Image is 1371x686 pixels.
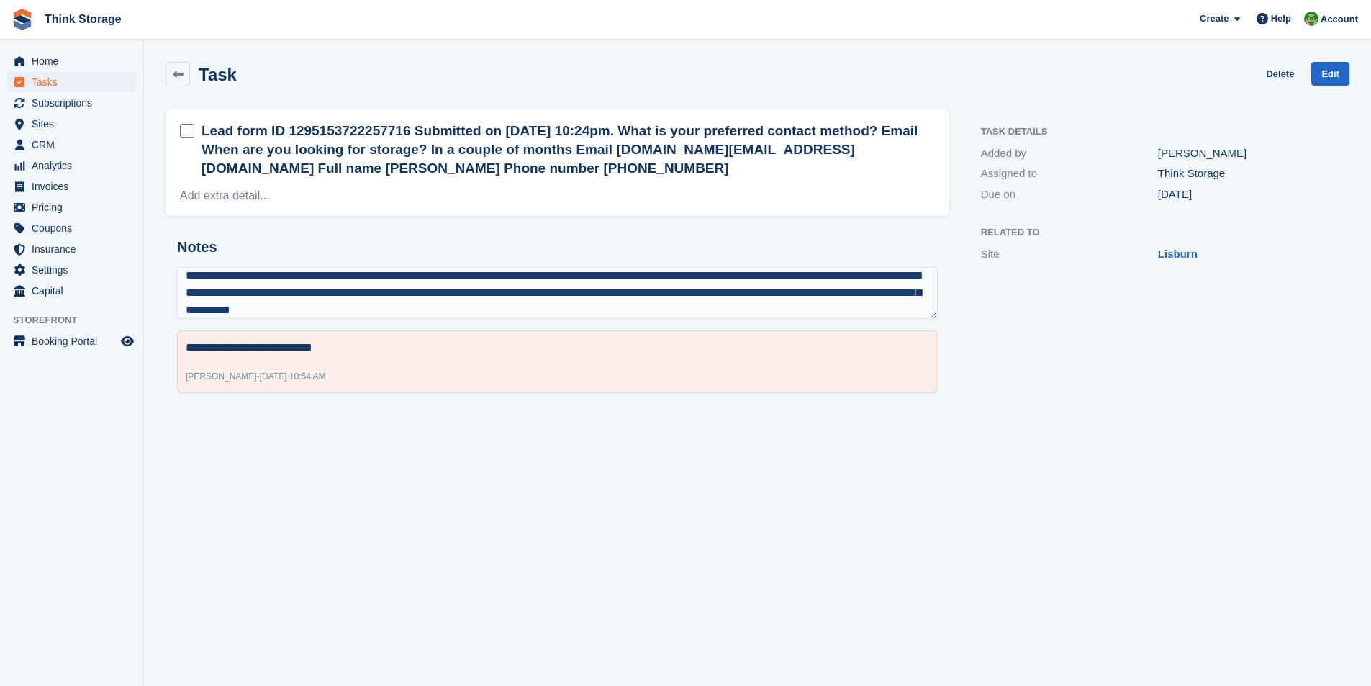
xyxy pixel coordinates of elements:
[186,370,326,383] div: -
[981,145,1158,162] div: Added by
[981,246,1158,263] div: Site
[1311,62,1349,86] a: Edit
[32,197,118,217] span: Pricing
[1158,186,1335,203] div: [DATE]
[32,239,118,259] span: Insurance
[7,331,136,351] a: menu
[32,135,118,155] span: CRM
[1271,12,1291,26] span: Help
[981,227,1335,238] h2: Related to
[202,122,935,178] h2: Lead form ID 1295153722257716 Submitted on [DATE] 10:24pm. What is your preferred contact method?...
[981,186,1158,203] div: Due on
[7,72,136,92] a: menu
[7,93,136,113] a: menu
[7,176,136,197] a: menu
[13,313,143,328] span: Storefront
[12,9,33,30] img: stora-icon-8386f47178a22dfd0bd8f6a31ec36ba5ce8667c1dd55bd0f319d3a0aa187defe.svg
[32,331,118,351] span: Booking Portal
[1266,62,1294,86] a: Delete
[32,218,118,238] span: Coupons
[32,260,118,280] span: Settings
[7,239,136,259] a: menu
[39,7,127,31] a: Think Storage
[32,281,118,301] span: Capital
[7,51,136,71] a: menu
[1158,248,1198,260] a: Lisburn
[981,127,1335,137] h2: Task Details
[32,72,118,92] span: Tasks
[32,176,118,197] span: Invoices
[119,333,136,350] a: Preview store
[199,65,237,84] h2: Task
[7,197,136,217] a: menu
[180,189,270,202] a: Add extra detail...
[32,114,118,134] span: Sites
[7,218,136,238] a: menu
[7,155,136,176] a: menu
[1158,166,1335,182] div: Think Storage
[981,166,1158,182] div: Assigned to
[32,155,118,176] span: Analytics
[177,239,938,256] h2: Notes
[1304,12,1318,26] img: Sarah Mackie
[7,135,136,155] a: menu
[32,51,118,71] span: Home
[7,260,136,280] a: menu
[1158,145,1335,162] div: [PERSON_NAME]
[1321,12,1358,27] span: Account
[186,371,257,382] span: [PERSON_NAME]
[32,93,118,113] span: Subscriptions
[7,114,136,134] a: menu
[260,371,326,382] span: [DATE] 10:54 AM
[1200,12,1229,26] span: Create
[7,281,136,301] a: menu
